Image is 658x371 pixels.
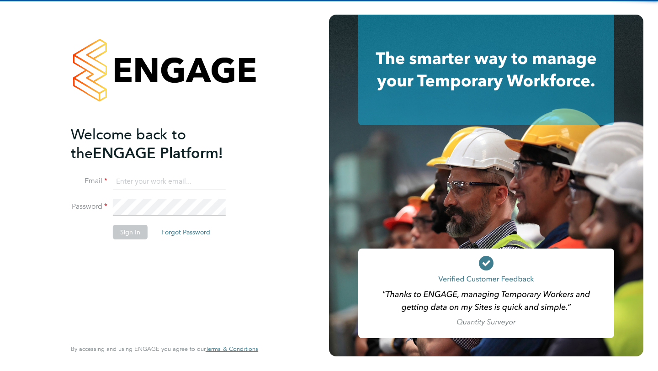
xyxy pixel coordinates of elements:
[113,174,226,190] input: Enter your work email...
[71,126,186,162] span: Welcome back to the
[71,202,107,212] label: Password
[71,345,258,353] span: By accessing and using ENGAGE you agree to our
[206,345,258,353] a: Terms & Conditions
[154,225,218,239] button: Forgot Password
[113,225,148,239] button: Sign In
[71,176,107,186] label: Email
[71,125,249,163] h2: ENGAGE Platform!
